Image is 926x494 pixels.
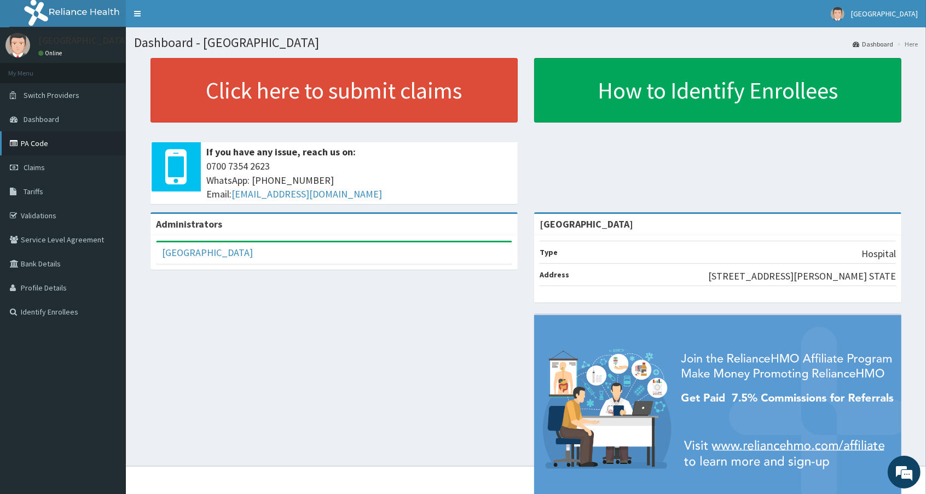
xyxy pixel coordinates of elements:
[162,246,253,259] a: [GEOGRAPHIC_DATA]
[24,114,59,124] span: Dashboard
[24,162,45,172] span: Claims
[24,187,43,196] span: Tariffs
[861,247,896,261] p: Hospital
[231,188,382,200] a: [EMAIL_ADDRESS][DOMAIN_NAME]
[38,49,65,57] a: Online
[151,58,518,123] a: Click here to submit claims
[63,138,151,248] span: We're online!
[540,218,633,230] strong: [GEOGRAPHIC_DATA]
[156,218,222,230] b: Administrators
[38,36,129,45] p: [GEOGRAPHIC_DATA]
[206,159,512,201] span: 0700 7354 2623 WhatsApp: [PHONE_NUMBER] Email:
[57,61,184,75] div: Chat with us now
[851,9,918,19] span: [GEOGRAPHIC_DATA]
[180,5,206,32] div: Minimize live chat window
[134,36,918,50] h1: Dashboard - [GEOGRAPHIC_DATA]
[540,247,558,257] b: Type
[853,39,893,49] a: Dashboard
[24,90,79,100] span: Switch Providers
[831,7,844,21] img: User Image
[534,58,901,123] a: How to Identify Enrollees
[540,270,569,280] b: Address
[5,33,30,57] img: User Image
[206,146,356,158] b: If you have any issue, reach us on:
[894,39,918,49] li: Here
[5,299,209,337] textarea: Type your message and hit 'Enter'
[708,269,896,283] p: [STREET_ADDRESS][PERSON_NAME] STATE
[20,55,44,82] img: d_794563401_company_1708531726252_794563401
